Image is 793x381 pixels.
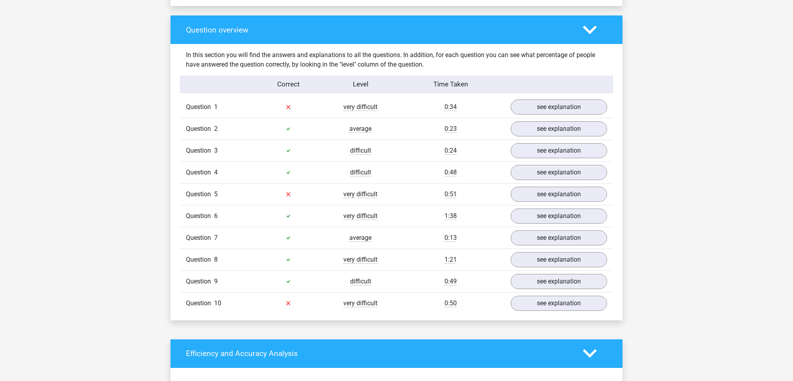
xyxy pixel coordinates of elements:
span: difficult [350,278,371,285]
span: very difficult [343,256,377,264]
span: very difficult [343,190,377,198]
span: 0:48 [444,168,457,176]
span: 9 [214,278,218,285]
span: 3 [214,147,218,154]
span: Question [186,146,214,155]
span: 1 [214,103,218,111]
span: 0:13 [444,234,457,242]
h4: Question overview [186,25,571,34]
a: see explanation [511,143,607,158]
div: In this section you will find the answers and explanations to all the questions. In addition, for... [180,50,613,69]
span: 10 [214,299,221,307]
span: Question [186,299,214,308]
span: Question [186,255,214,264]
span: 1:38 [444,212,457,220]
span: Question [186,277,214,286]
span: Question [186,190,214,199]
span: 6 [214,212,218,220]
span: 0:34 [444,103,457,111]
span: 8 [214,256,218,263]
a: see explanation [511,165,607,180]
a: see explanation [511,274,607,289]
span: very difficult [343,212,377,220]
span: Question [186,168,214,177]
span: Question [186,124,214,134]
span: very difficult [343,299,377,307]
div: Level [324,79,396,90]
span: average [349,234,372,242]
a: see explanation [511,252,607,267]
span: 0:23 [444,125,457,133]
span: Question [186,102,214,112]
span: 1:21 [444,256,457,264]
span: difficult [350,147,371,155]
h4: Efficiency and Accuracy Analysis [186,349,571,358]
span: 0:24 [444,147,457,155]
span: difficult [350,168,371,176]
span: 0:49 [444,278,457,285]
a: see explanation [511,100,607,115]
a: see explanation [511,296,607,311]
div: Time Taken [396,79,505,90]
a: see explanation [511,230,607,245]
span: 0:50 [444,299,457,307]
a: see explanation [511,209,607,224]
span: average [349,125,372,133]
a: see explanation [511,187,607,202]
span: Question [186,233,214,243]
span: very difficult [343,103,377,111]
span: Question [186,211,214,221]
span: 5 [214,190,218,198]
div: Correct [253,79,325,90]
a: see explanation [511,121,607,136]
span: 4 [214,168,218,176]
span: 7 [214,234,218,241]
span: 2 [214,125,218,132]
span: 0:51 [444,190,457,198]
